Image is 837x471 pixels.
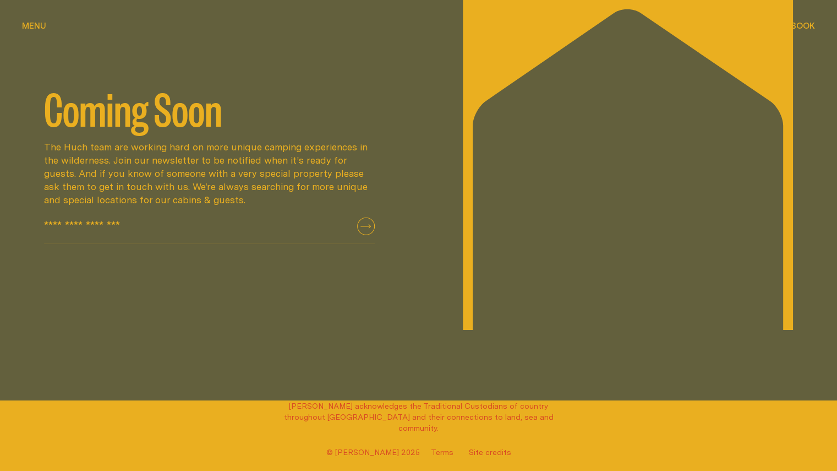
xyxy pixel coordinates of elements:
[326,447,420,458] span: © [PERSON_NAME] 2025
[278,400,560,434] p: [PERSON_NAME] acknowledges the Traditional Custodians of country throughout [GEOGRAPHIC_DATA] and...
[791,21,815,30] span: Book
[469,447,511,458] a: Site credits
[791,20,815,33] button: show booking tray
[44,85,375,129] h2: Coming Soon
[22,21,46,30] span: Menu
[44,140,375,207] p: The Huch team are working hard on more unique camping experiences in the wilderness. Join our new...
[22,20,46,33] button: show menu
[431,447,453,458] a: Terms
